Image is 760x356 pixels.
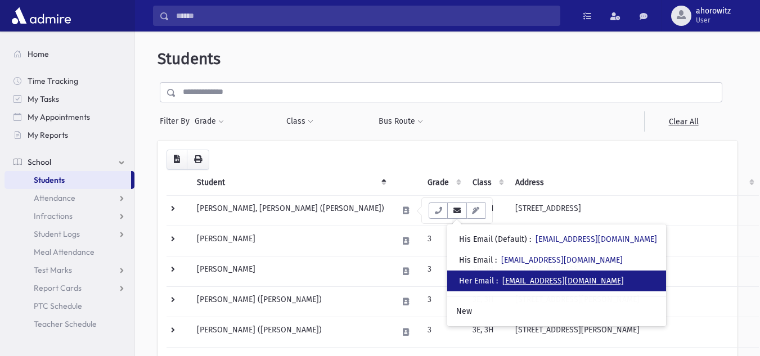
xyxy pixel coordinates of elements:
a: PTC Schedule [5,297,134,315]
th: Address: activate to sort column ascending [509,170,759,196]
td: 3 [421,195,466,226]
span: ahorowitz [696,7,731,16]
span: Meal Attendance [34,247,95,257]
div: His Email (Default) [459,233,657,245]
img: AdmirePro [9,4,74,27]
th: Grade: activate to sort column ascending [421,170,466,196]
button: Email Templates [466,202,485,219]
span: PTC Schedule [34,301,82,311]
div: Her Email [459,275,624,287]
td: [PERSON_NAME] ([PERSON_NAME]) [190,317,391,347]
td: 3 [421,256,466,286]
button: Print [187,150,209,170]
td: [STREET_ADDRESS] [509,195,759,226]
button: Class [286,111,314,132]
a: Meal Attendance [5,243,134,261]
span: Report Cards [34,283,82,293]
span: My Appointments [28,112,90,122]
a: Students [5,171,131,189]
th: Student: activate to sort column descending [190,170,391,196]
a: My Appointments [5,108,134,126]
a: Time Tracking [5,72,134,90]
a: Test Marks [5,261,134,279]
a: Home [5,45,134,63]
span: My Tasks [28,94,59,104]
td: 3 [421,317,466,347]
span: Students [158,49,221,68]
td: 3 [421,286,466,317]
a: Clear All [644,111,722,132]
a: My Tasks [5,90,134,108]
a: Report Cards [5,279,134,297]
th: Class: activate to sort column ascending [466,170,509,196]
span: Filter By [160,115,194,127]
a: [EMAIL_ADDRESS][DOMAIN_NAME] [502,276,624,286]
td: 3E, 3H [466,317,509,347]
span: : [495,255,497,265]
span: : [529,235,531,244]
td: [PERSON_NAME] [190,256,391,286]
span: Attendance [34,193,75,203]
a: New [447,301,666,322]
td: [STREET_ADDRESS][PERSON_NAME] [509,317,759,347]
span: Infractions [34,211,73,221]
a: Infractions [5,207,134,225]
td: [PERSON_NAME] ([PERSON_NAME]) [190,286,391,317]
td: 3E, 3H [466,195,509,226]
a: School [5,153,134,171]
span: Home [28,49,49,59]
span: Student Logs [34,229,80,239]
a: [EMAIL_ADDRESS][DOMAIN_NAME] [501,255,623,265]
td: [PERSON_NAME] [190,226,391,256]
a: Teacher Schedule [5,315,134,333]
a: Student Logs [5,225,134,243]
td: [PERSON_NAME], [PERSON_NAME] ([PERSON_NAME]) [190,195,391,226]
span: School [28,157,51,167]
span: Time Tracking [28,76,78,86]
span: My Reports [28,130,68,140]
button: Bus Route [378,111,424,132]
span: Test Marks [34,265,72,275]
div: His Email [459,254,623,266]
a: [EMAIL_ADDRESS][DOMAIN_NAME] [536,235,657,244]
input: Search [169,6,560,26]
span: User [696,16,731,25]
span: : [496,276,498,286]
a: My Reports [5,126,134,144]
button: Grade [194,111,224,132]
span: Students [34,175,65,185]
a: Attendance [5,189,134,207]
span: Teacher Schedule [34,319,97,329]
td: 3 [421,226,466,256]
button: CSV [167,150,187,170]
